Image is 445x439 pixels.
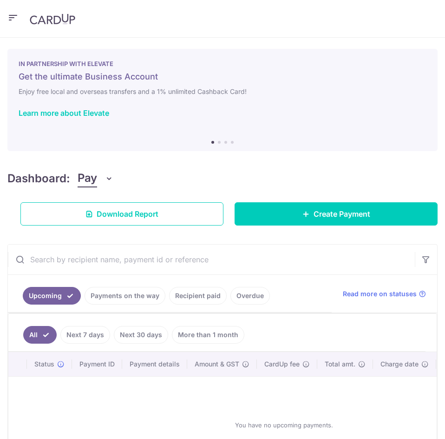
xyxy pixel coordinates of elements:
[8,245,415,274] input: Search by recipient name, payment id or reference
[195,359,239,369] span: Amount & GST
[230,287,270,305] a: Overdue
[19,86,426,97] h6: Enjoy free local and overseas transfers and a 1% unlimited Cashback Card!
[78,170,113,187] button: Pay
[85,287,165,305] a: Payments on the way
[380,359,419,369] span: Charge date
[343,289,417,299] span: Read more on statuses
[19,108,109,118] a: Learn more about Elevate
[325,359,355,369] span: Total amt.
[114,326,168,344] a: Next 30 days
[172,326,244,344] a: More than 1 month
[19,71,426,82] h5: Get the ultimate Business Account
[169,287,227,305] a: Recipient paid
[7,170,70,187] h4: Dashboard:
[72,352,122,376] th: Payment ID
[78,170,97,187] span: Pay
[19,60,426,67] p: IN PARTNERSHIP WITH ELEVATE
[122,352,187,376] th: Payment details
[314,208,370,219] span: Create Payment
[34,359,54,369] span: Status
[20,202,223,226] a: Download Report
[60,326,110,344] a: Next 7 days
[97,208,158,219] span: Download Report
[30,13,75,25] img: CardUp
[343,289,426,299] a: Read more on statuses
[235,202,438,226] a: Create Payment
[264,359,300,369] span: CardUp fee
[23,326,57,344] a: All
[23,287,81,305] a: Upcoming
